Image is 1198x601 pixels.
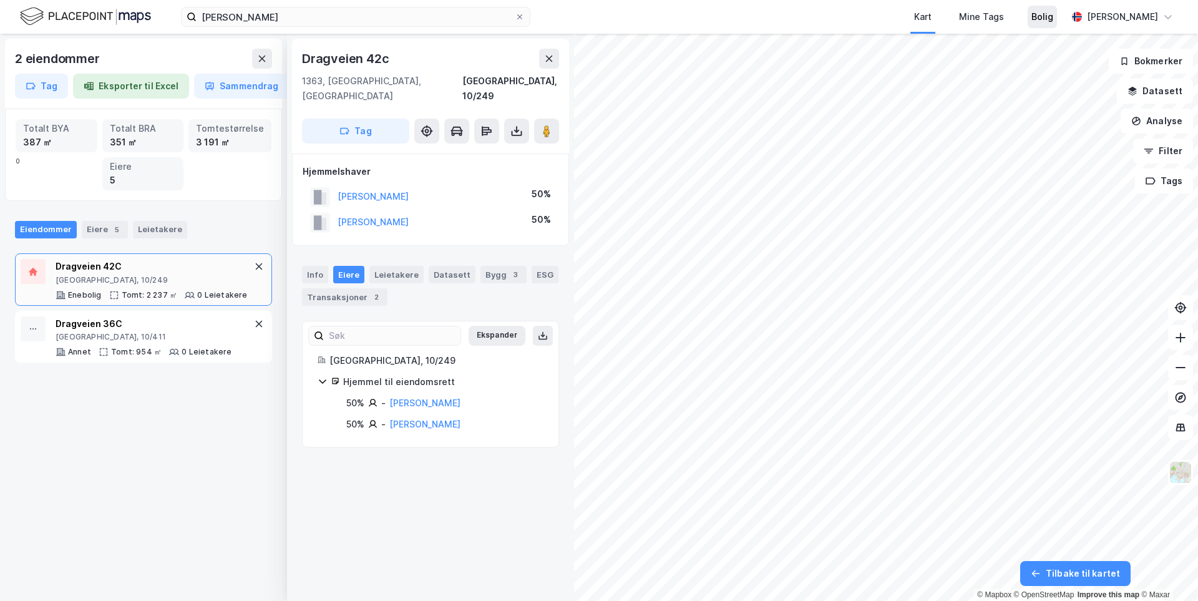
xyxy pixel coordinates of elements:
[532,266,558,283] div: ESG
[1133,139,1193,164] button: Filter
[959,9,1004,24] div: Mine Tags
[1117,79,1193,104] button: Datasett
[20,6,151,27] img: logo.f888ab2527a4732fd821a326f86c7f29.svg
[56,275,248,285] div: [GEOGRAPHIC_DATA], 10/249
[73,74,189,99] button: Eksporter til Excel
[329,353,543,368] div: [GEOGRAPHIC_DATA], 10/249
[16,119,271,190] div: 0
[346,396,364,411] div: 50%
[1031,9,1053,24] div: Bolig
[197,290,247,300] div: 0 Leietakere
[429,266,475,283] div: Datasett
[914,9,932,24] div: Kart
[302,49,391,69] div: Dragveien 42c
[346,417,364,432] div: 50%
[15,221,77,238] div: Eiendommer
[15,49,102,69] div: 2 eiendommer
[1078,590,1139,599] a: Improve this map
[532,212,551,227] div: 50%
[381,396,386,411] div: -
[389,398,460,408] a: [PERSON_NAME]
[1136,541,1198,601] div: Kontrollprogram for chat
[370,291,382,303] div: 2
[302,288,387,306] div: Transaksjoner
[23,122,90,135] div: Totalt BYA
[469,326,525,346] button: Ekspander
[68,290,102,300] div: Enebolig
[111,347,162,357] div: Tomt: 954 ㎡
[56,316,232,331] div: Dragveien 36C
[68,347,91,357] div: Annet
[1014,590,1074,599] a: OpenStreetMap
[56,259,248,274] div: Dragveien 42C
[194,74,289,99] button: Sammendrag
[333,266,364,283] div: Eiere
[302,119,409,144] button: Tag
[182,347,231,357] div: 0 Leietakere
[133,221,187,238] div: Leietakere
[389,419,460,429] a: [PERSON_NAME]
[1087,9,1158,24] div: [PERSON_NAME]
[56,332,232,342] div: [GEOGRAPHIC_DATA], 10/411
[302,74,462,104] div: 1363, [GEOGRAPHIC_DATA], [GEOGRAPHIC_DATA]
[509,268,522,281] div: 3
[122,290,178,300] div: Tomt: 2 237 ㎡
[82,221,128,238] div: Eiere
[110,173,177,187] div: 5
[1136,541,1198,601] iframe: Chat Widget
[110,160,177,173] div: Eiere
[302,266,328,283] div: Info
[196,122,264,135] div: Tomtestørrelse
[1020,561,1131,586] button: Tilbake til kartet
[110,135,177,149] div: 351 ㎡
[480,266,527,283] div: Bygg
[15,74,68,99] button: Tag
[110,223,123,236] div: 5
[977,590,1011,599] a: Mapbox
[23,135,90,149] div: 387 ㎡
[462,74,559,104] div: [GEOGRAPHIC_DATA], 10/249
[1109,49,1193,74] button: Bokmerker
[343,374,543,389] div: Hjemmel til eiendomsrett
[303,164,558,179] div: Hjemmelshaver
[532,187,551,202] div: 50%
[110,122,177,135] div: Totalt BRA
[381,417,386,432] div: -
[369,266,424,283] div: Leietakere
[324,326,460,345] input: Søk
[1135,169,1193,193] button: Tags
[196,135,264,149] div: 3 191 ㎡
[1169,461,1192,484] img: Z
[1121,109,1193,134] button: Analyse
[197,7,515,26] input: Søk på adresse, matrikkel, gårdeiere, leietakere eller personer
